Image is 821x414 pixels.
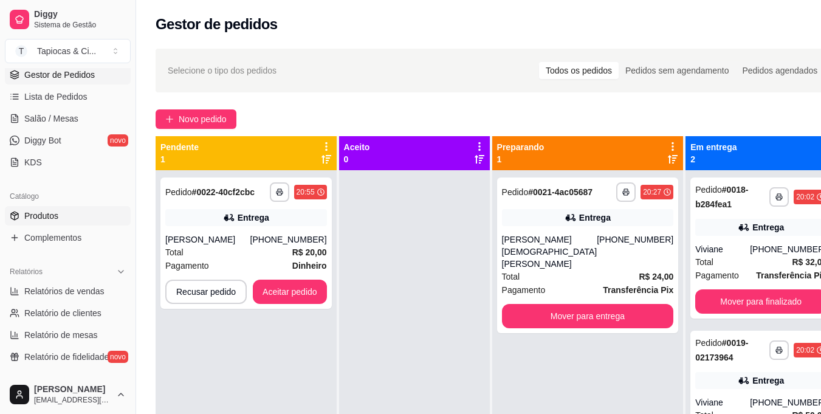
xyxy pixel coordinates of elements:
span: Produtos [24,210,58,222]
a: Produtos [5,206,131,226]
div: [PERSON_NAME] [165,233,250,246]
p: 2 [690,153,737,165]
span: Novo pedido [179,112,227,126]
strong: # 0018-b284fea1 [695,185,748,209]
span: [EMAIL_ADDRESS][DOMAIN_NAME] [34,395,111,405]
div: Viviane [695,243,750,255]
span: [PERSON_NAME] [34,384,111,395]
strong: R$ 24,00 [639,272,673,281]
div: Entrega [752,221,784,233]
div: Entrega [752,374,784,387]
div: 20:02 [796,345,814,355]
button: Novo pedido [156,109,236,129]
strong: # 0019-02173964 [695,338,748,362]
div: Entrega [579,212,611,224]
a: Relatórios de vendas [5,281,131,301]
a: Salão / Mesas [5,109,131,128]
span: Diggy [34,9,126,20]
a: Relatório de mesas [5,325,131,345]
strong: # 0022-40cf2cbc [192,187,255,197]
button: Select a team [5,39,131,63]
span: Diggy Bot [24,134,61,147]
div: 20:27 [643,187,661,197]
div: Tapiocas & Ci ... [37,45,96,57]
span: Pagamento [502,283,546,297]
span: Relatórios de vendas [24,285,105,297]
span: Relatório de mesas [24,329,98,341]
span: Lista de Pedidos [24,91,88,103]
span: Total [502,270,520,283]
span: Complementos [24,232,81,244]
div: Catálogo [5,187,131,206]
a: Gestor de Pedidos [5,65,131,85]
button: Recusar pedido [165,280,247,304]
div: Pedidos sem agendamento [619,62,735,79]
a: Relatório de clientes [5,303,131,323]
span: Pedido [165,187,192,197]
button: Mover para entrega [502,304,674,328]
button: Aceitar pedido [253,280,327,304]
strong: Transferência Pix [603,285,673,295]
p: 1 [497,153,544,165]
p: Aceito [344,141,370,153]
span: Relatórios [10,267,43,277]
div: [PHONE_NUMBER] [597,233,673,270]
div: 20:02 [796,192,814,202]
span: T [15,45,27,57]
span: plus [165,115,174,123]
div: Entrega [238,212,269,224]
h2: Gestor de pedidos [156,15,278,34]
div: [PERSON_NAME] [DEMOGRAPHIC_DATA] [PERSON_NAME] [502,233,597,270]
strong: Dinheiro [292,261,327,271]
span: Relatório de fidelidade [24,351,109,363]
a: KDS [5,153,131,172]
a: Lista de Pedidos [5,87,131,106]
span: Salão / Mesas [24,112,78,125]
div: [PHONE_NUMBER] [250,233,327,246]
p: 0 [344,153,370,165]
span: KDS [24,156,42,168]
span: Selecione o tipo dos pedidos [168,64,277,77]
strong: R$ 20,00 [292,247,327,257]
strong: # 0021-4ac05687 [528,187,593,197]
p: 1 [160,153,199,165]
span: Sistema de Gestão [34,20,126,30]
button: [PERSON_NAME][EMAIL_ADDRESS][DOMAIN_NAME] [5,380,131,409]
span: Pedido [695,185,722,195]
a: DiggySistema de Gestão [5,5,131,34]
span: Pedido [695,338,722,348]
p: Preparando [497,141,544,153]
p: Pendente [160,141,199,153]
span: Total [695,255,713,269]
a: Relatório de fidelidadenovo [5,347,131,367]
div: 20:55 [297,187,315,197]
span: Pagamento [165,259,209,272]
a: Diggy Botnovo [5,131,131,150]
span: Total [165,246,184,259]
span: Relatório de clientes [24,307,101,319]
span: Gestor de Pedidos [24,69,95,81]
span: Pedido [502,187,529,197]
div: Viviane [695,396,750,409]
span: Pagamento [695,269,739,282]
div: Todos os pedidos [539,62,619,79]
p: Em entrega [690,141,737,153]
a: Complementos [5,228,131,247]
